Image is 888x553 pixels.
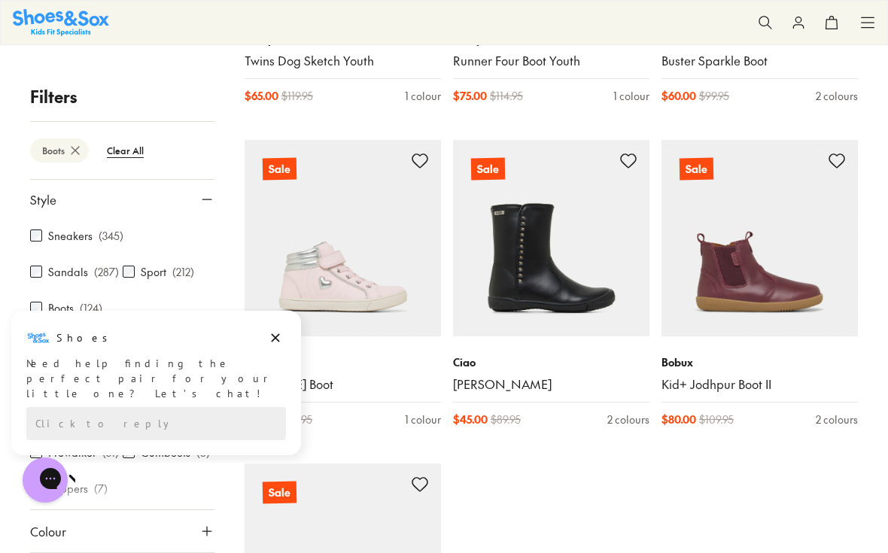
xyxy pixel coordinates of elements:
btn: Clear All [95,137,156,164]
p: Sale [680,158,713,181]
span: $ 45.00 [453,412,488,427]
p: Filters [30,84,214,109]
div: Campaign message [11,2,301,147]
label: Boots [48,300,74,316]
label: Sandals [48,264,88,280]
a: Sale [661,140,858,336]
a: Runner Four Boot Youth [453,53,649,69]
iframe: Gorgias live chat messenger [15,452,75,508]
div: 1 colour [613,88,649,104]
span: $ 109.95 [699,412,734,427]
div: 1 colour [405,412,441,427]
p: ( 287 ) [94,264,119,280]
a: Kid+ Jodhpur Boot II [661,376,858,393]
a: Sale [245,140,441,336]
span: $ 99.95 [699,88,729,104]
btn: Boots [30,138,89,163]
div: Need help finding the perfect pair for your little one? Let’s chat! [26,47,286,93]
a: Sale [453,140,649,336]
img: Shoes logo [26,17,50,41]
p: Sale [263,482,297,504]
a: Twins Dog Sketch Youth [245,53,441,69]
span: $ 89.95 [491,412,521,427]
a: Shoes & Sox [13,9,109,35]
p: Ciao [453,354,649,370]
label: Sport [141,264,166,280]
p: Bobux [661,354,858,370]
div: 2 colours [816,412,858,427]
a: Buster Sparkle Boot [661,53,858,69]
span: $ 119.95 [281,88,313,104]
span: Colour [30,522,66,540]
span: $ 114.95 [490,88,523,104]
div: Reply to the campaigns [26,99,286,132]
div: Message from Shoes. Need help finding the perfect pair for your little one? Let’s chat! [11,17,301,93]
p: ( 345 ) [99,228,123,244]
button: Dismiss campaign [265,19,286,40]
p: Sale [471,158,505,181]
label: Sneakers [48,228,93,244]
div: 1 colour [405,88,441,104]
p: Sale [263,158,297,181]
span: Style [30,190,56,208]
button: Colour [30,510,214,552]
span: $ 60.00 [661,88,696,104]
h3: Shoes [56,22,116,37]
span: $ 65.00 [245,88,278,104]
p: ( 124 ) [80,300,102,316]
div: 2 colours [816,88,858,104]
a: [US_STATE] Boot [245,376,441,393]
span: $ 75.00 [453,88,487,104]
p: Ciao [245,354,441,370]
button: Style [30,178,214,220]
img: SNS_Logo_Responsive.svg [13,9,109,35]
div: 2 colours [607,412,649,427]
a: [PERSON_NAME] [453,376,649,393]
span: $ 80.00 [661,412,696,427]
p: ( 212 ) [172,264,194,280]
